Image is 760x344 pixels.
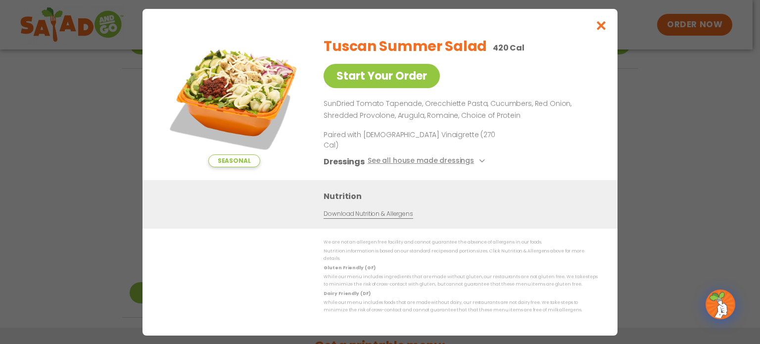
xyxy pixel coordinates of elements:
[324,273,598,289] p: While our menu includes ingredients that are made without gluten, our restaurants are not gluten ...
[324,64,440,88] a: Start Your Order
[585,9,617,42] button: Close modal
[324,299,598,314] p: While our menu includes foods that are made without dairy, our restaurants are not dairy free. We...
[324,239,598,246] p: We are not an allergen free facility and cannot guarantee the absence of allergens in our foods.
[324,129,507,150] p: Paired with [DEMOGRAPHIC_DATA] Vinaigrette (270 Cal)
[368,155,488,167] button: See all house made dressings
[165,29,303,167] img: Featured product photo for Tuscan Summer Salad
[324,209,413,218] a: Download Nutrition & Allergens
[493,42,524,54] p: 420 Cal
[324,290,370,296] strong: Dairy Friendly (DF)
[208,154,260,167] span: Seasonal
[324,98,594,122] p: SunDried Tomato Tapenade, Orecchiette Pasta, Cucumbers, Red Onion, Shredded Provolone, Arugula, R...
[324,155,365,167] h3: Dressings
[324,190,603,202] h3: Nutrition
[324,264,375,270] strong: Gluten Friendly (GF)
[324,36,487,57] h2: Tuscan Summer Salad
[324,247,598,263] p: Nutrition information is based on our standard recipes and portion sizes. Click Nutrition & Aller...
[707,291,734,318] img: wpChatIcon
